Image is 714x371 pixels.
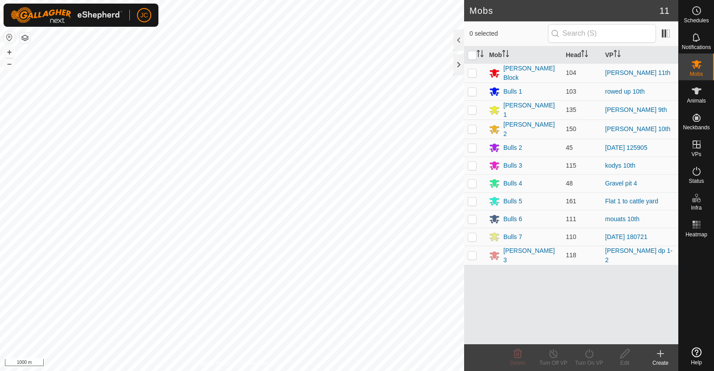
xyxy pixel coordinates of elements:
span: Notifications [682,45,711,50]
a: [DATE] 125905 [605,144,648,151]
th: VP [602,46,678,64]
span: Animals [687,98,706,103]
div: Turn Off VP [535,359,571,367]
a: [PERSON_NAME] 11th [605,69,670,76]
span: Delete [510,360,526,366]
a: rowed up 10th [605,88,645,95]
span: 161 [566,198,576,205]
span: 118 [566,251,576,259]
a: [DATE] 180721 [605,233,648,240]
div: Turn On VP [571,359,607,367]
span: JC [140,11,148,20]
span: Status [689,178,704,184]
p-sorticon: Activate to sort [614,51,621,58]
a: Help [679,344,714,369]
span: Infra [691,205,702,210]
span: Help [691,360,702,365]
div: Bulls 2 [503,143,522,153]
th: Head [562,46,602,64]
span: Heatmap [685,232,707,237]
div: [PERSON_NAME] 3 [503,246,559,265]
button: Reset Map [4,32,15,43]
th: Mob [486,46,562,64]
a: mouats 10th [605,215,639,223]
a: Flat 1 to cattle yard [605,198,658,205]
h2: Mobs [469,5,660,16]
a: Privacy Policy [197,359,230,367]
span: 115 [566,162,576,169]
span: 45 [566,144,573,151]
button: – [4,58,15,69]
span: VPs [691,152,701,157]
span: 111 [566,215,576,223]
div: Bulls 4 [503,179,522,188]
div: Edit [607,359,643,367]
span: 110 [566,233,576,240]
a: Gravel pit 4 [605,180,637,187]
div: Bulls 3 [503,161,522,170]
a: kodys 10th [605,162,635,169]
button: Map Layers [20,33,30,43]
a: Contact Us [241,359,267,367]
img: Gallagher Logo [11,7,122,23]
a: [PERSON_NAME] dp 1-2 [605,247,672,264]
div: [PERSON_NAME] Block [503,64,559,82]
span: 48 [566,180,573,187]
div: [PERSON_NAME] 1 [503,101,559,120]
p-sorticon: Activate to sort [502,51,509,58]
input: Search (S) [548,24,656,43]
span: 11 [660,4,669,17]
div: [PERSON_NAME] 2 [503,120,559,139]
div: Bulls 1 [503,87,522,96]
span: Mobs [690,71,703,77]
span: 104 [566,69,576,76]
p-sorticon: Activate to sort [581,51,588,58]
span: 103 [566,88,576,95]
button: + [4,47,15,58]
a: [PERSON_NAME] 9th [605,106,667,113]
p-sorticon: Activate to sort [477,51,484,58]
span: Schedules [684,18,709,23]
a: [PERSON_NAME] 10th [605,125,670,132]
span: 0 selected [469,29,548,38]
div: Bulls 7 [503,232,522,242]
span: 150 [566,125,576,132]
div: Bulls 6 [503,214,522,224]
span: 135 [566,106,576,113]
div: Bulls 5 [503,197,522,206]
div: Create [643,359,678,367]
span: Neckbands [683,125,710,130]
